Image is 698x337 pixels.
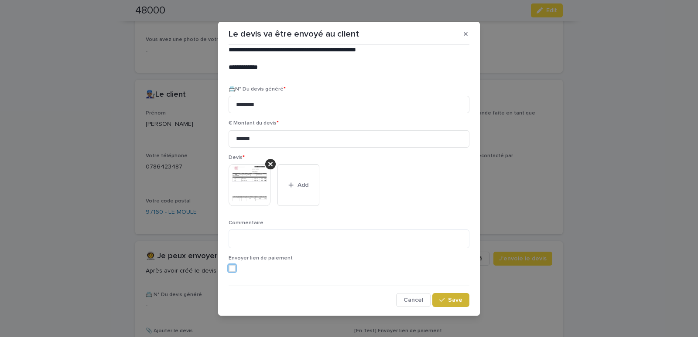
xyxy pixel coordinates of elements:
span: Save [448,297,462,303]
p: Le devis va être envoyé au client [229,29,359,39]
span: Cancel [404,297,423,303]
button: Add [277,164,319,206]
span: € Montant du devis [229,121,279,126]
span: Commentaire [229,220,263,226]
span: 📇N° Du devis généré [229,87,286,92]
span: Add [298,182,308,188]
span: Envoyer lien de paiement [229,256,293,261]
span: Devis [229,155,245,160]
button: Save [432,293,469,307]
button: Cancel [396,293,431,307]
